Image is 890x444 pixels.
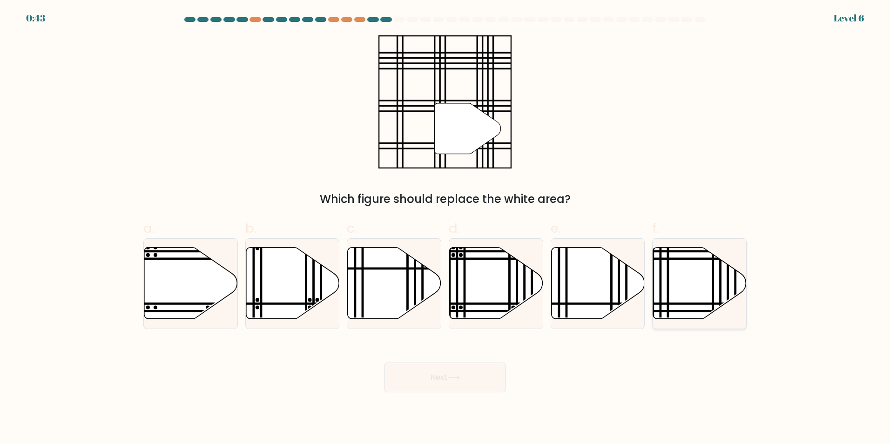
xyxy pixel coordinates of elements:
[834,11,864,25] div: Level 6
[149,191,741,208] div: Which figure should replace the white area?
[245,219,256,237] span: b.
[435,103,501,154] g: "
[449,219,460,237] span: d.
[551,219,561,237] span: e.
[143,219,155,237] span: a.
[384,363,506,392] button: Next
[652,219,659,237] span: f.
[26,11,45,25] div: 0:43
[347,219,357,237] span: c.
